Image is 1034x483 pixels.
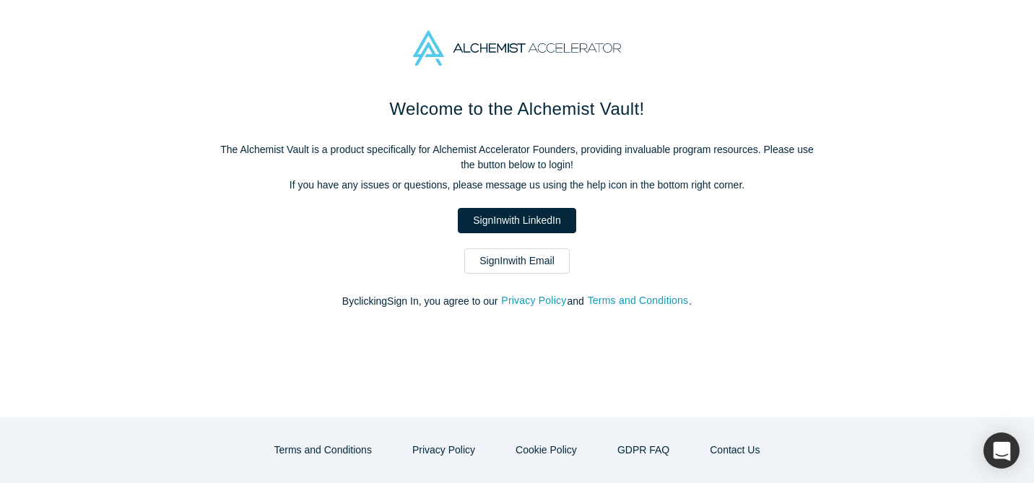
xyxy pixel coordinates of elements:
[695,438,775,463] button: Contact Us
[259,438,387,463] button: Terms and Conditions
[587,292,690,309] button: Terms and Conditions
[214,142,820,173] p: The Alchemist Vault is a product specifically for Alchemist Accelerator Founders, providing inval...
[464,248,570,274] a: SignInwith Email
[214,294,820,309] p: By clicking Sign In , you agree to our and .
[458,208,575,233] a: SignInwith LinkedIn
[602,438,685,463] a: GDPR FAQ
[397,438,490,463] button: Privacy Policy
[214,96,820,122] h1: Welcome to the Alchemist Vault!
[214,178,820,193] p: If you have any issues or questions, please message us using the help icon in the bottom right co...
[413,30,621,66] img: Alchemist Accelerator Logo
[500,438,592,463] button: Cookie Policy
[500,292,567,309] button: Privacy Policy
